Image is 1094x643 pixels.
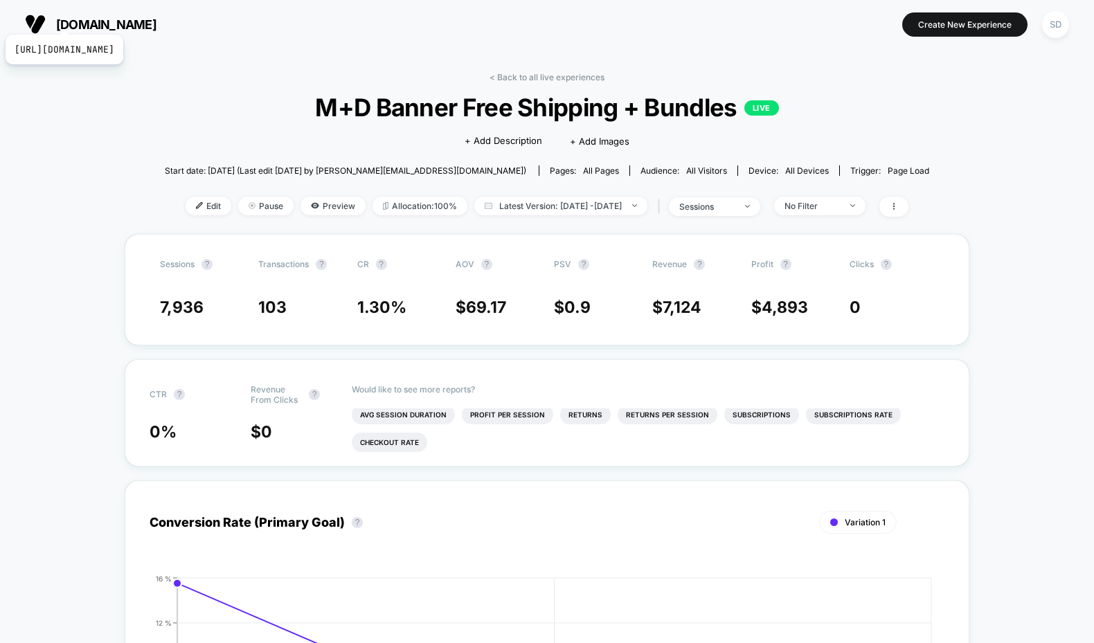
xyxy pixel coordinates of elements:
li: Subscriptions Rate [806,405,901,424]
button: Create New Experience [902,12,1028,37]
div: Pages: [550,165,619,176]
img: end [745,205,750,208]
span: Device: [737,165,839,176]
span: + Add Description [465,134,542,148]
a: < Back to all live experiences [490,72,604,82]
li: Avg Session Duration [352,405,455,424]
p: LIVE [744,100,779,116]
div: No Filter [784,201,840,211]
span: | [654,197,669,217]
button: ? [481,259,492,270]
span: Latest Version: [DATE] - [DATE] [474,197,647,215]
button: SD [1038,10,1073,39]
button: ? [352,517,363,528]
span: 0.9 [564,298,591,317]
span: all pages [583,165,619,176]
tspan: 12 % [156,618,172,626]
button: ? [694,259,705,270]
li: Returns [560,405,611,424]
span: Clicks [850,259,874,269]
span: [DOMAIN_NAME] [56,17,156,32]
span: $ [652,298,701,317]
span: Variation 1 [845,517,886,527]
button: ? [780,259,791,270]
span: 7,936 [160,298,204,317]
span: 0 [850,298,861,317]
span: + Add Images [570,136,629,147]
li: Checkout Rate [352,433,427,452]
span: All Visitors [686,165,727,176]
img: end [632,204,637,207]
span: $ [554,298,591,317]
span: 103 [258,298,287,317]
img: calendar [485,202,492,209]
div: Audience: [640,165,727,176]
span: 0 % [150,422,177,442]
span: M+D Banner Free Shipping + Bundles [203,93,890,122]
button: ? [309,389,320,400]
span: Sessions [160,259,195,269]
button: ? [376,259,387,270]
span: Revenue [652,259,687,269]
button: ? [578,259,589,270]
span: 69.17 [466,298,506,317]
button: ? [316,259,327,270]
span: Edit [186,197,231,215]
span: Transactions [258,259,309,269]
li: Subscriptions [724,405,799,424]
span: Start date: [DATE] (Last edit [DATE] by [PERSON_NAME][EMAIL_ADDRESS][DOMAIN_NAME]) [165,165,526,176]
span: 4,893 [762,298,808,317]
button: [DOMAIN_NAME][URL][DOMAIN_NAME] [21,13,161,35]
img: end [850,204,855,207]
span: Preview [301,197,366,215]
div: sessions [679,201,735,212]
span: Page Load [888,165,929,176]
img: edit [196,202,203,209]
div: SD [1042,11,1069,38]
img: end [249,202,255,209]
span: CR [357,259,369,269]
span: Revenue From Clicks [251,384,302,405]
span: PSV [554,259,571,269]
button: ? [174,389,185,400]
button: ? [201,259,213,270]
li: Returns Per Session [618,405,717,424]
span: 1.30 % [357,298,406,317]
li: Profit Per Session [462,405,553,424]
img: Visually logo [25,14,46,35]
span: Allocation: 100% [373,197,467,215]
span: $ [456,298,506,317]
div: Trigger: [850,165,929,176]
span: all devices [785,165,829,176]
span: $ [251,422,272,442]
span: 0 [261,422,272,442]
p: Would like to see more reports? [352,384,944,395]
span: Pause [238,197,294,215]
span: 7,124 [663,298,701,317]
span: $ [751,298,808,317]
span: Profit [751,259,773,269]
tspan: 16 % [156,574,172,582]
img: rebalance [383,202,388,210]
button: ? [881,259,892,270]
span: AOV [456,259,474,269]
span: CTR [150,389,167,399]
